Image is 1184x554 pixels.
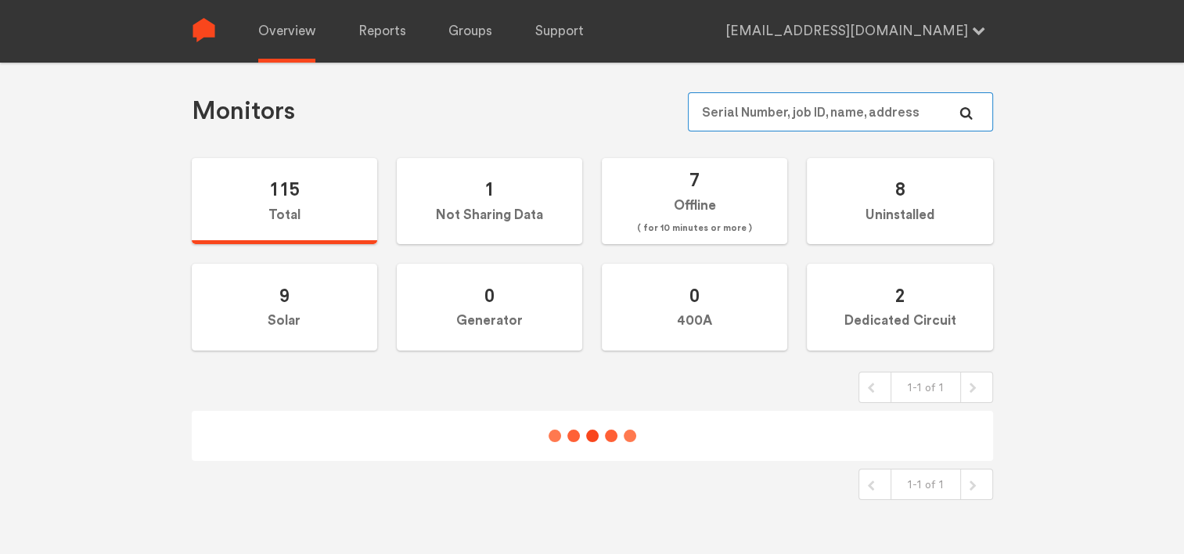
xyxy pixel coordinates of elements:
[279,284,290,307] span: 9
[689,284,700,307] span: 0
[397,158,582,245] label: Not Sharing Data
[192,158,377,245] label: Total
[484,284,495,307] span: 0
[807,264,992,351] label: Dedicated Circuit
[891,469,961,499] div: 1-1 of 1
[192,18,216,42] img: Sense Logo
[269,178,300,200] span: 115
[192,264,377,351] label: Solar
[192,95,295,128] h1: Monitors
[637,219,752,238] span: ( for 10 minutes or more )
[894,178,905,200] span: 8
[894,284,905,307] span: 2
[484,178,495,200] span: 1
[602,158,787,245] label: Offline
[689,168,700,191] span: 7
[688,92,992,131] input: Serial Number, job ID, name, address
[807,158,992,245] label: Uninstalled
[891,372,961,402] div: 1-1 of 1
[397,264,582,351] label: Generator
[602,264,787,351] label: 400A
